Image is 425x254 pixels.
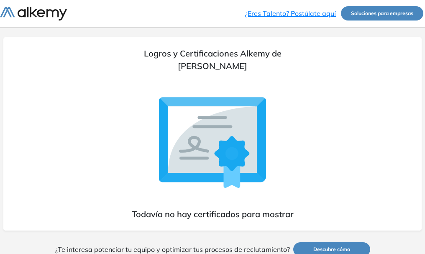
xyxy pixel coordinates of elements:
span: Todavía no hay certificados para mostrar [113,208,312,221]
a: Soluciones para empresas [341,6,423,21]
span: [PERSON_NAME] [178,61,247,71]
span: Logros y Certificaciones Alkemy de [113,47,312,72]
a: ¿Eres Talento? Postúlate aquí [245,8,336,18]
